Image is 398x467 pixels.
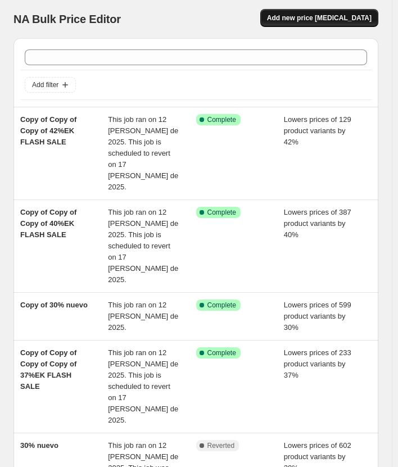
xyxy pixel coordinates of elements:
[13,13,121,25] span: NA Bulk Price Editor
[32,80,58,89] span: Add filter
[20,348,76,391] span: Copy of Copy of Copy of Copy of 37%EK FLASH SALE
[20,441,58,450] span: 30% nuevo
[284,301,351,332] span: Lowers prices of 599 product variants by 30%
[260,9,378,27] button: Add new price [MEDICAL_DATA]
[284,115,351,146] span: Lowers prices of 129 product variants by 42%
[207,301,236,310] span: Complete
[284,208,351,239] span: Lowers prices of 387 product variants by 40%
[207,348,236,357] span: Complete
[20,301,88,309] span: Copy of 30% nuevo
[284,348,351,379] span: Lowers prices of 233 product variants by 37%
[108,208,178,284] span: This job ran on 12 [PERSON_NAME] de 2025. This job is scheduled to revert on 17 [PERSON_NAME] de ...
[108,115,178,191] span: This job ran on 12 [PERSON_NAME] de 2025. This job is scheduled to revert on 17 [PERSON_NAME] de ...
[25,77,76,93] button: Add filter
[20,208,76,239] span: Copy of Copy of Copy of 40%EK FLASH SALE
[267,13,372,22] span: Add new price [MEDICAL_DATA]
[207,115,236,124] span: Complete
[207,208,236,217] span: Complete
[108,301,178,332] span: This job ran on 12 [PERSON_NAME] de 2025.
[20,115,76,146] span: Copy of Copy of Copy of 42%EK FLASH SALE
[108,348,178,424] span: This job ran on 12 [PERSON_NAME] de 2025. This job is scheduled to revert on 17 [PERSON_NAME] de ...
[207,441,235,450] span: Reverted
